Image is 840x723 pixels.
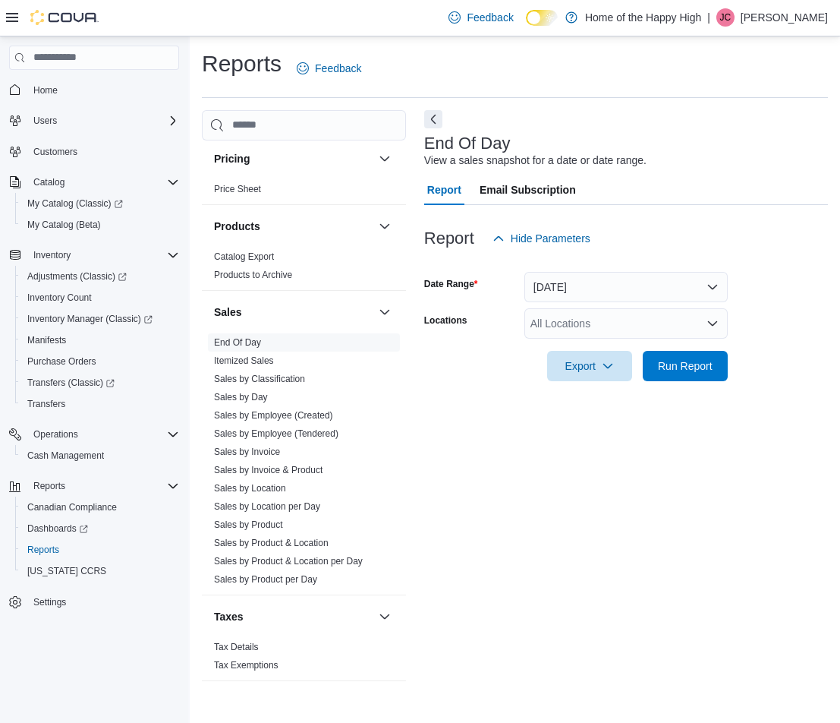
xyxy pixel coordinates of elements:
[214,374,305,384] a: Sales by Classification
[27,142,179,161] span: Customers
[511,231,590,246] span: Hide Parameters
[21,374,121,392] a: Transfers (Classic)
[15,330,185,351] button: Manifests
[202,180,406,204] div: Pricing
[27,112,179,130] span: Users
[27,173,179,191] span: Catalog
[214,373,305,385] span: Sales by Classification
[424,153,647,169] div: View a sales snapshot for a date or date range.
[27,219,101,231] span: My Catalog (Beta)
[21,289,98,307] a: Inventory Count
[27,593,72,611] a: Settings
[480,175,576,205] span: Email Subscription
[214,183,261,195] span: Price Sheet
[21,395,179,413] span: Transfers
[33,428,78,440] span: Operations
[3,591,185,613] button: Settings
[27,313,153,325] span: Inventory Manager (Classic)
[21,519,94,538] a: Dashboards
[214,574,317,585] a: Sales by Product per Day
[424,134,511,153] h3: End Of Day
[21,562,112,580] a: [US_STATE] CCRS
[202,333,406,595] div: Sales
[486,223,596,254] button: Hide Parameters
[214,538,329,548] a: Sales by Product & Location
[214,659,278,671] span: Tax Exemptions
[741,8,828,27] p: [PERSON_NAME]
[33,176,64,188] span: Catalog
[27,377,115,389] span: Transfers (Classic)
[27,565,106,577] span: [US_STATE] CCRS
[27,523,88,535] span: Dashboards
[202,49,282,79] h1: Reports
[214,660,278,671] a: Tax Exemptions
[21,352,102,371] a: Purchase Orders
[214,428,338,440] span: Sales by Employee (Tendered)
[315,61,361,76] span: Feedback
[214,519,283,531] span: Sales by Product
[15,351,185,372] button: Purchase Orders
[214,483,286,494] a: Sales by Location
[214,337,261,348] a: End Of Day
[21,395,71,413] a: Transfers
[15,497,185,518] button: Canadian Compliance
[30,10,99,25] img: Cova
[27,544,59,556] span: Reports
[214,336,261,349] span: End Of Day
[214,392,268,403] a: Sales by Day
[21,541,65,559] a: Reports
[27,143,83,161] a: Customers
[214,355,274,367] span: Itemized Sales
[707,8,710,27] p: |
[21,267,179,286] span: Adjustments (Classic)
[214,609,244,624] h3: Taxes
[15,393,185,415] button: Transfers
[21,447,179,465] span: Cash Management
[427,175,461,205] span: Report
[27,425,84,444] button: Operations
[33,480,65,492] span: Reports
[442,2,519,33] a: Feedback
[706,317,719,330] button: Open list of options
[27,477,179,495] span: Reports
[526,10,558,26] input: Dark Mode
[214,305,242,320] h3: Sales
[27,246,77,264] button: Inventory
[27,355,96,368] span: Purchase Orders
[27,425,179,444] span: Operations
[15,266,185,287] a: Adjustments (Classic)
[3,79,185,101] button: Home
[27,334,66,346] span: Manifests
[27,270,127,283] span: Adjustments (Classic)
[556,351,623,381] span: Export
[33,596,66,608] span: Settings
[15,560,185,582] button: [US_STATE] CCRS
[214,465,322,475] a: Sales by Invoice & Product
[21,331,179,349] span: Manifests
[27,173,71,191] button: Catalog
[376,303,394,321] button: Sales
[27,81,64,99] a: Home
[21,194,129,213] a: My Catalog (Classic)
[15,193,185,214] a: My Catalog (Classic)
[21,310,159,328] a: Inventory Manager (Classic)
[214,482,286,494] span: Sales by Location
[214,641,259,653] span: Tax Details
[585,8,701,27] p: Home of the Happy High
[21,498,179,516] span: Canadian Compliance
[33,84,58,96] span: Home
[202,638,406,680] div: Taxes
[214,269,292,281] span: Products to Archive
[376,217,394,235] button: Products
[214,355,274,366] a: Itemized Sales
[3,245,185,266] button: Inventory
[214,391,268,403] span: Sales by Day
[21,541,179,559] span: Reports
[27,477,71,495] button: Reports
[214,556,363,567] a: Sales by Product & Location per Day
[21,216,179,234] span: My Catalog (Beta)
[214,519,283,530] a: Sales by Product
[21,216,107,234] a: My Catalog (Beta)
[214,251,274,263] span: Catalog Export
[9,73,179,653] nav: Complex example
